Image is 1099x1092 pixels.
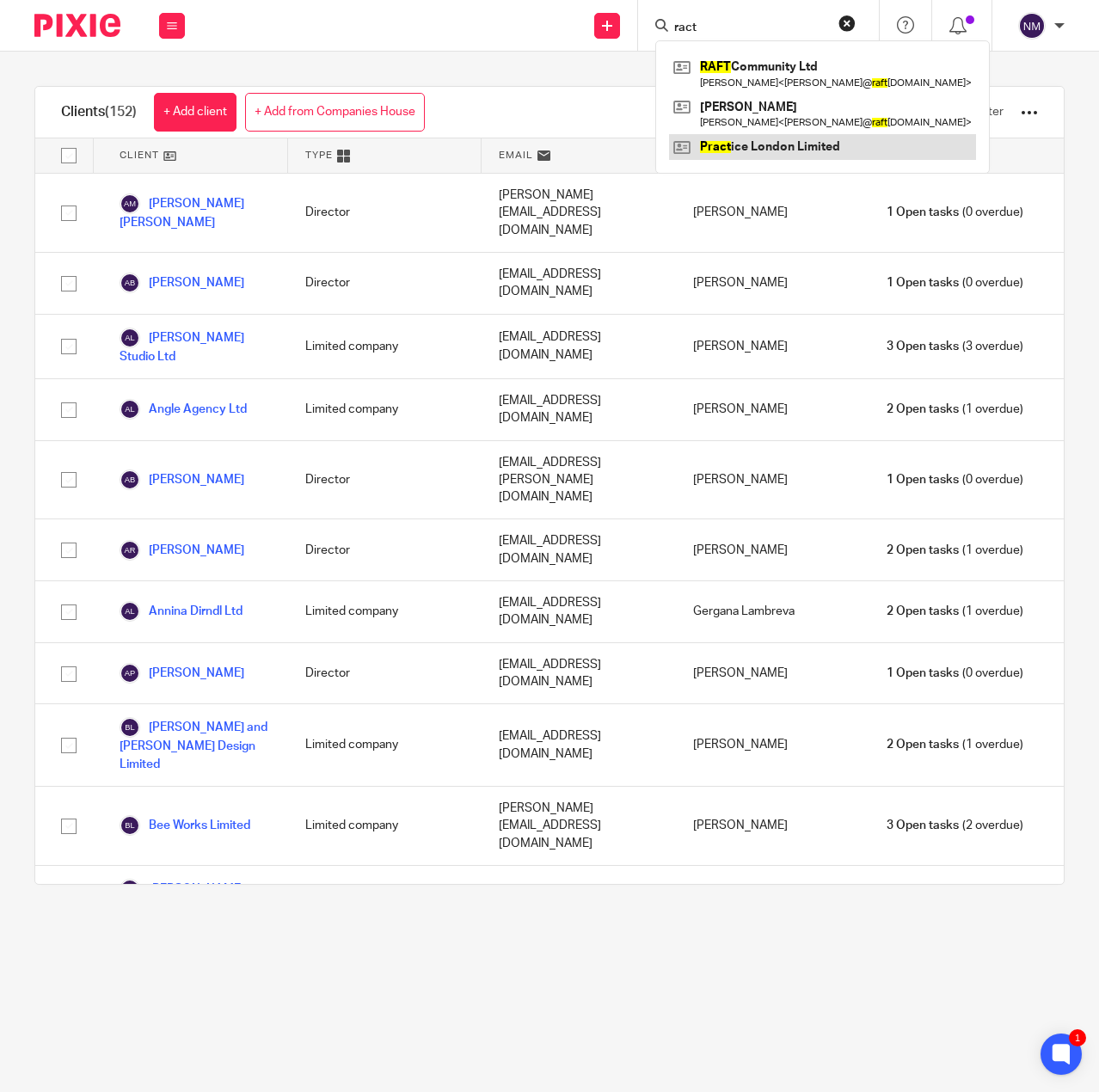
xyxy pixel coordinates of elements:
[61,103,137,121] h1: Clients
[288,704,482,786] div: Limited company
[887,204,959,221] span: 1 Open tasks
[887,542,1022,559] span: (1 overdue)
[120,193,271,231] a: [PERSON_NAME] [PERSON_NAME]
[887,338,959,355] span: 3 Open tasks
[34,14,120,37] img: Pixie
[676,441,870,519] div: [PERSON_NAME]
[120,663,140,684] img: svg%3E
[288,643,482,704] div: Director
[482,441,676,519] div: [EMAIL_ADDRESS][PERSON_NAME][DOMAIN_NAME]
[887,274,1022,291] span: (0 overdue)
[676,787,870,865] div: [PERSON_NAME]
[887,603,1022,620] span: (1 overdue)
[154,93,236,132] a: + Add client
[887,817,1022,834] span: (2 overdue)
[288,787,482,865] div: Limited company
[120,717,140,738] img: svg%3E
[120,663,244,684] a: [PERSON_NAME]
[887,665,1022,682] span: (0 overdue)
[288,519,482,580] div: Director
[676,174,870,252] div: [PERSON_NAME]
[288,379,482,440] div: Limited company
[887,471,959,488] span: 1 Open tasks
[887,338,1022,355] span: (3 overdue)
[482,315,676,378] div: [EMAIL_ADDRESS][DOMAIN_NAME]
[482,643,676,704] div: [EMAIL_ADDRESS][DOMAIN_NAME]
[887,665,959,682] span: 1 Open tasks
[120,879,271,917] a: [PERSON_NAME] [PERSON_NAME]
[482,704,676,786] div: [EMAIL_ADDRESS][DOMAIN_NAME]
[887,401,959,418] span: 2 Open tasks
[288,174,482,252] div: Director
[887,603,959,620] span: 2 Open tasks
[482,787,676,865] div: [PERSON_NAME][EMAIL_ADDRESS][DOMAIN_NAME]
[120,469,244,490] a: [PERSON_NAME]
[120,601,243,622] a: Annina Dirndl Ltd
[120,148,159,163] span: Client
[676,253,870,314] div: [PERSON_NAME]
[288,315,482,378] div: Limited company
[887,736,959,753] span: 2 Open tasks
[887,471,1022,488] span: (0 overdue)
[120,399,140,420] img: svg%3E
[482,174,676,252] div: [PERSON_NAME][EMAIL_ADDRESS][DOMAIN_NAME]
[676,704,870,786] div: [PERSON_NAME]
[120,273,140,293] img: svg%3E
[838,15,856,32] button: Clear
[288,866,482,929] div: Director
[1018,12,1046,40] img: svg%3E
[976,106,1004,118] span: Filter
[676,519,870,580] div: [PERSON_NAME]
[676,315,870,378] div: [PERSON_NAME]
[288,441,482,519] div: Director
[120,469,140,490] img: svg%3E
[120,540,140,561] img: svg%3E
[676,581,870,642] div: Gergana Lambreva
[120,399,247,420] a: Angle Agency Ltd
[245,93,425,132] a: + Add from Companies House
[120,273,244,293] a: [PERSON_NAME]
[105,105,137,119] span: (152)
[676,379,870,440] div: [PERSON_NAME]
[676,643,870,704] div: [PERSON_NAME]
[887,274,959,291] span: 1 Open tasks
[288,581,482,642] div: Limited company
[305,148,333,163] span: Type
[120,193,140,214] img: svg%3E
[482,866,676,929] div: ---
[672,21,827,36] input: Search
[676,866,870,929] div: [PERSON_NAME]
[1069,1029,1086,1046] div: 1
[887,736,1022,753] span: (1 overdue)
[887,817,959,834] span: 3 Open tasks
[482,581,676,642] div: [EMAIL_ADDRESS][DOMAIN_NAME]
[482,253,676,314] div: [EMAIL_ADDRESS][DOMAIN_NAME]
[120,815,250,836] a: Bee Works Limited
[120,815,140,836] img: svg%3E
[482,519,676,580] div: [EMAIL_ADDRESS][DOMAIN_NAME]
[288,253,482,314] div: Director
[120,717,271,773] a: [PERSON_NAME] and [PERSON_NAME] Design Limited
[120,328,271,365] a: [PERSON_NAME] Studio Ltd
[120,601,140,622] img: svg%3E
[482,379,676,440] div: [EMAIL_ADDRESS][DOMAIN_NAME]
[120,879,140,899] img: svg%3E
[52,139,85,172] input: Select all
[499,148,533,163] span: Email
[120,540,244,561] a: [PERSON_NAME]
[887,401,1022,418] span: (1 overdue)
[887,204,1022,221] span: (0 overdue)
[887,542,959,559] span: 2 Open tasks
[120,328,140,348] img: svg%3E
